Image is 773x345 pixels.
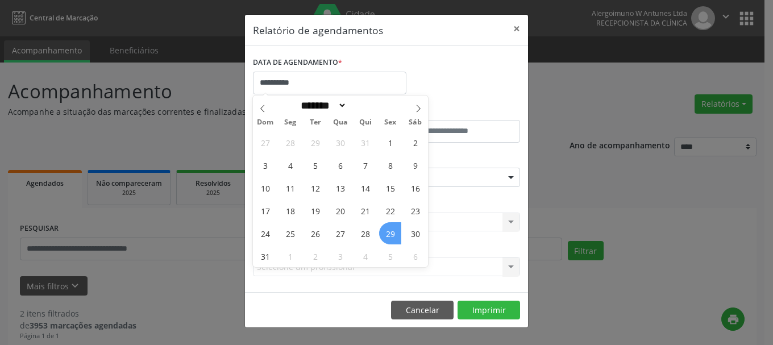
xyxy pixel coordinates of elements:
[354,177,376,199] span: Agosto 14, 2025
[328,119,353,126] span: Qua
[279,131,301,153] span: Julho 28, 2025
[254,245,276,267] span: Agosto 31, 2025
[378,119,403,126] span: Sex
[279,222,301,244] span: Agosto 25, 2025
[354,222,376,244] span: Agosto 28, 2025
[379,154,401,176] span: Agosto 8, 2025
[297,99,347,111] select: Month
[279,199,301,222] span: Agosto 18, 2025
[278,119,303,126] span: Seg
[329,131,351,153] span: Julho 30, 2025
[404,245,426,267] span: Setembro 6, 2025
[379,245,401,267] span: Setembro 5, 2025
[329,154,351,176] span: Agosto 6, 2025
[303,119,328,126] span: Ter
[354,199,376,222] span: Agosto 21, 2025
[304,154,326,176] span: Agosto 5, 2025
[329,222,351,244] span: Agosto 27, 2025
[254,199,276,222] span: Agosto 17, 2025
[254,154,276,176] span: Agosto 3, 2025
[253,54,342,72] label: DATA DE AGENDAMENTO
[505,15,528,43] button: Close
[304,222,326,244] span: Agosto 26, 2025
[279,245,301,267] span: Setembro 1, 2025
[391,301,454,320] button: Cancelar
[404,199,426,222] span: Agosto 23, 2025
[379,199,401,222] span: Agosto 22, 2025
[254,177,276,199] span: Agosto 10, 2025
[253,23,383,38] h5: Relatório de agendamentos
[354,154,376,176] span: Agosto 7, 2025
[404,222,426,244] span: Agosto 30, 2025
[329,177,351,199] span: Agosto 13, 2025
[253,119,278,126] span: Dom
[404,177,426,199] span: Agosto 16, 2025
[404,154,426,176] span: Agosto 9, 2025
[279,177,301,199] span: Agosto 11, 2025
[404,131,426,153] span: Agosto 2, 2025
[304,177,326,199] span: Agosto 12, 2025
[304,245,326,267] span: Setembro 2, 2025
[347,99,384,111] input: Year
[254,222,276,244] span: Agosto 24, 2025
[254,131,276,153] span: Julho 27, 2025
[353,119,378,126] span: Qui
[304,131,326,153] span: Julho 29, 2025
[354,131,376,153] span: Julho 31, 2025
[389,102,520,120] label: ATÉ
[379,222,401,244] span: Agosto 29, 2025
[304,199,326,222] span: Agosto 19, 2025
[354,245,376,267] span: Setembro 4, 2025
[329,199,351,222] span: Agosto 20, 2025
[329,245,351,267] span: Setembro 3, 2025
[403,119,428,126] span: Sáb
[379,177,401,199] span: Agosto 15, 2025
[379,131,401,153] span: Agosto 1, 2025
[458,301,520,320] button: Imprimir
[279,154,301,176] span: Agosto 4, 2025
